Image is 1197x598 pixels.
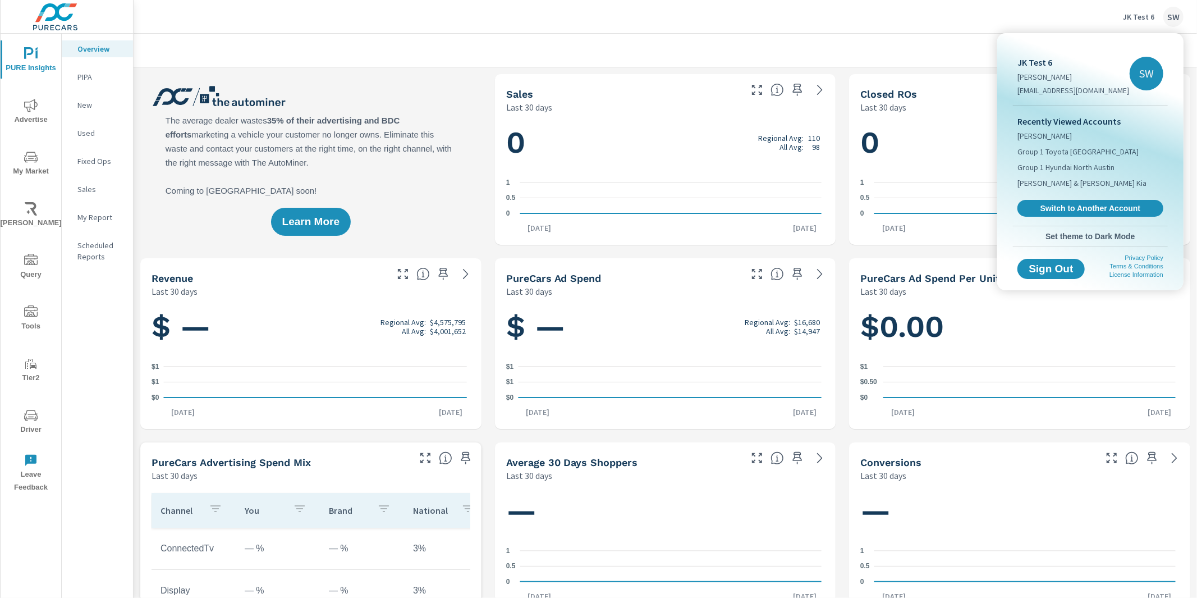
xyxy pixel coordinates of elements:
[1017,146,1139,157] span: Group 1 Toyota [GEOGRAPHIC_DATA]
[1017,231,1163,241] span: Set theme to Dark Mode
[1017,115,1163,128] p: Recently Viewed Accounts
[1017,85,1129,96] p: [EMAIL_ADDRESS][DOMAIN_NAME]
[1013,226,1168,246] button: Set theme to Dark Mode
[1026,264,1076,274] span: Sign Out
[1017,130,1072,141] span: [PERSON_NAME]
[1125,254,1163,261] a: Privacy Policy
[1017,200,1163,217] a: Switch to Another Account
[1017,177,1146,189] span: [PERSON_NAME] & [PERSON_NAME] Kia
[1017,71,1129,83] p: [PERSON_NAME]
[1017,259,1085,279] button: Sign Out
[1110,263,1163,270] a: Terms & Conditions
[1109,271,1163,278] a: License Information
[1130,57,1163,90] div: SW
[1017,56,1129,69] p: JK Test 6
[1017,162,1115,173] span: Group 1 Hyundai North Austin
[1024,203,1157,213] span: Switch to Another Account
